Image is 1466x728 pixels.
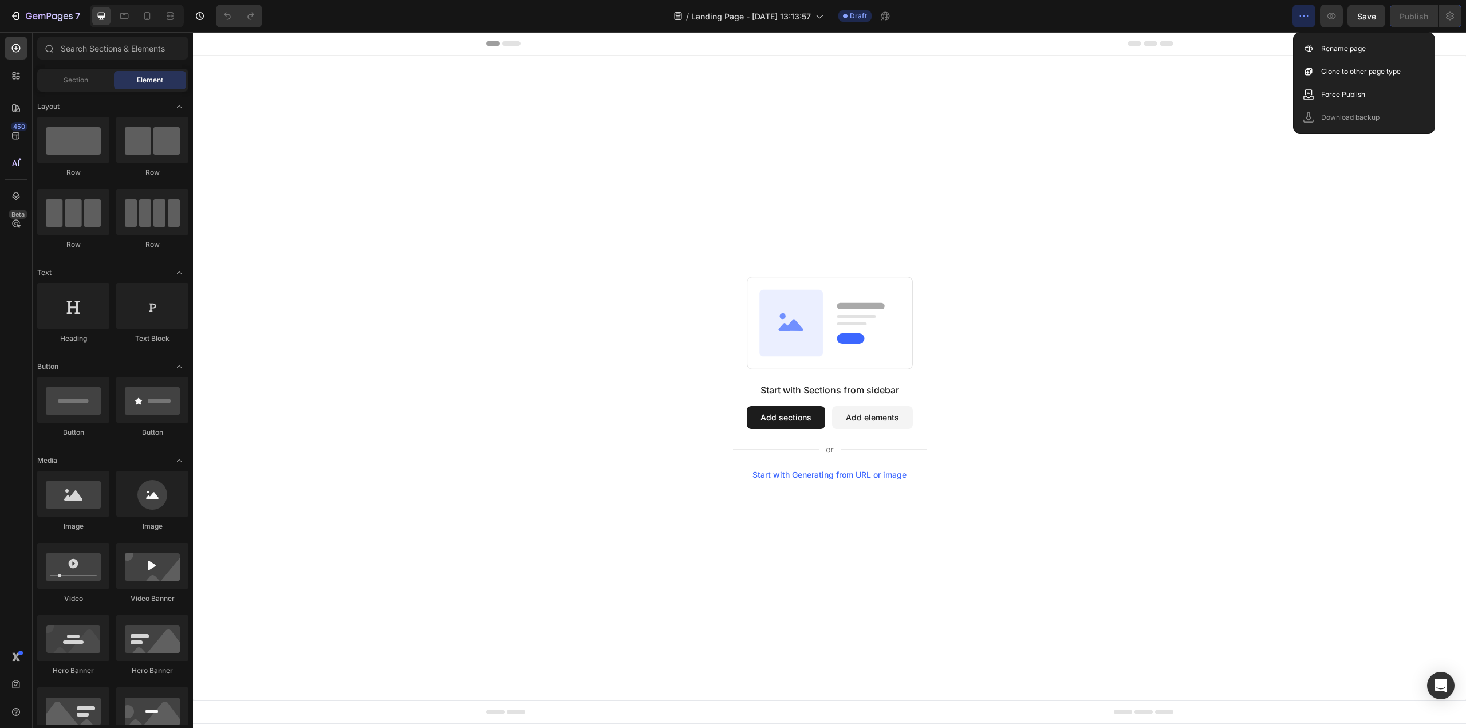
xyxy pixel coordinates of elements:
[554,374,632,397] button: Add sections
[1321,112,1380,123] p: Download backup
[568,351,706,365] div: Start with Sections from sidebar
[64,75,88,85] span: Section
[37,427,109,438] div: Button
[686,10,689,22] span: /
[1390,5,1438,27] button: Publish
[170,451,188,470] span: Toggle open
[37,239,109,250] div: Row
[37,593,109,604] div: Video
[170,97,188,116] span: Toggle open
[75,9,80,23] p: 7
[639,374,720,397] button: Add elements
[691,10,811,22] span: Landing Page - [DATE] 13:13:57
[37,167,109,178] div: Row
[116,239,188,250] div: Row
[116,521,188,532] div: Image
[559,438,714,447] div: Start with Generating from URL or image
[1347,5,1385,27] button: Save
[850,11,867,21] span: Draft
[137,75,163,85] span: Element
[1321,89,1365,100] p: Force Publish
[37,455,57,466] span: Media
[216,5,262,27] div: Undo/Redo
[1357,11,1376,21] span: Save
[37,333,109,344] div: Heading
[1400,10,1428,22] div: Publish
[170,263,188,282] span: Toggle open
[37,361,58,372] span: Button
[116,167,188,178] div: Row
[5,5,85,27] button: 7
[37,37,188,60] input: Search Sections & Elements
[37,267,52,278] span: Text
[9,210,27,219] div: Beta
[1321,43,1366,54] p: Rename page
[37,666,109,676] div: Hero Banner
[116,666,188,676] div: Hero Banner
[37,101,60,112] span: Layout
[116,593,188,604] div: Video Banner
[1321,66,1401,77] p: Clone to other page type
[193,32,1466,728] iframe: Design area
[170,357,188,376] span: Toggle open
[37,521,109,532] div: Image
[116,427,188,438] div: Button
[1427,672,1455,699] div: Open Intercom Messenger
[11,122,27,131] div: 450
[116,333,188,344] div: Text Block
